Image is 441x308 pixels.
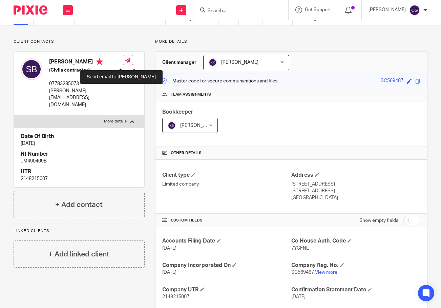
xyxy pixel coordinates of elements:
p: [PERSON_NAME] [369,6,406,13]
h4: [PERSON_NAME] [49,58,123,67]
label: Show empty fields [359,217,398,224]
p: JM490409B [21,158,138,165]
p: 07783285073 [49,80,123,87]
div: SC569487 [381,77,403,85]
h4: Confirmation Statement Date [291,286,420,293]
h4: Client type [162,172,291,179]
span: Bookkeeper [162,109,193,115]
p: [STREET_ADDRESS] [291,188,420,194]
h5: (Civils contractor) [49,67,123,74]
h4: CUSTOM FIELDS [162,218,291,223]
i: Primary [96,58,103,65]
h4: + Add contact [55,199,103,210]
h3: Client manager [162,59,196,66]
p: Limited company [162,181,291,188]
h4: Accounts Filing Date [162,237,291,245]
p: 2148215007 [21,175,138,182]
span: Other details [171,150,202,156]
h4: UTR [21,168,138,175]
h4: + Add linked client [48,249,109,259]
p: Client contacts [14,39,145,44]
p: Master code for secure communications and files [161,78,277,84]
span: [PERSON_NAME] [221,60,258,65]
span: SC569487 [291,270,314,275]
p: [PERSON_NAME][EMAIL_ADDRESS][DOMAIN_NAME] [49,88,123,108]
span: [PERSON_NAME] [180,123,217,128]
span: Get Support [305,7,331,12]
h4: Co House Auth. Code [291,237,420,245]
h4: Company UTR [162,286,291,293]
p: More details [155,39,427,44]
a: View more [315,270,337,275]
img: Pixie [14,5,47,15]
span: 7YCFNE [291,246,309,251]
p: [DATE] [21,140,138,147]
h4: Company Reg. No. [291,262,420,269]
p: More details [104,119,127,124]
span: Team assignments [171,92,211,97]
img: svg%3E [168,121,176,130]
span: [DATE] [162,270,176,275]
span: [DATE] [162,246,176,251]
h4: NI Number [21,151,138,158]
p: [GEOGRAPHIC_DATA] [291,194,420,201]
span: 2148215007 [162,294,189,299]
p: Linked clients [14,228,145,234]
img: svg%3E [21,58,42,80]
input: Search [207,8,268,14]
span: [DATE] [291,294,306,299]
h4: Date Of Birth [21,133,138,140]
p: [STREET_ADDRESS] [291,181,420,188]
h4: Address [291,172,420,179]
h4: Company Incorporated On [162,262,291,269]
img: svg%3E [209,58,217,66]
img: svg%3E [409,5,420,16]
